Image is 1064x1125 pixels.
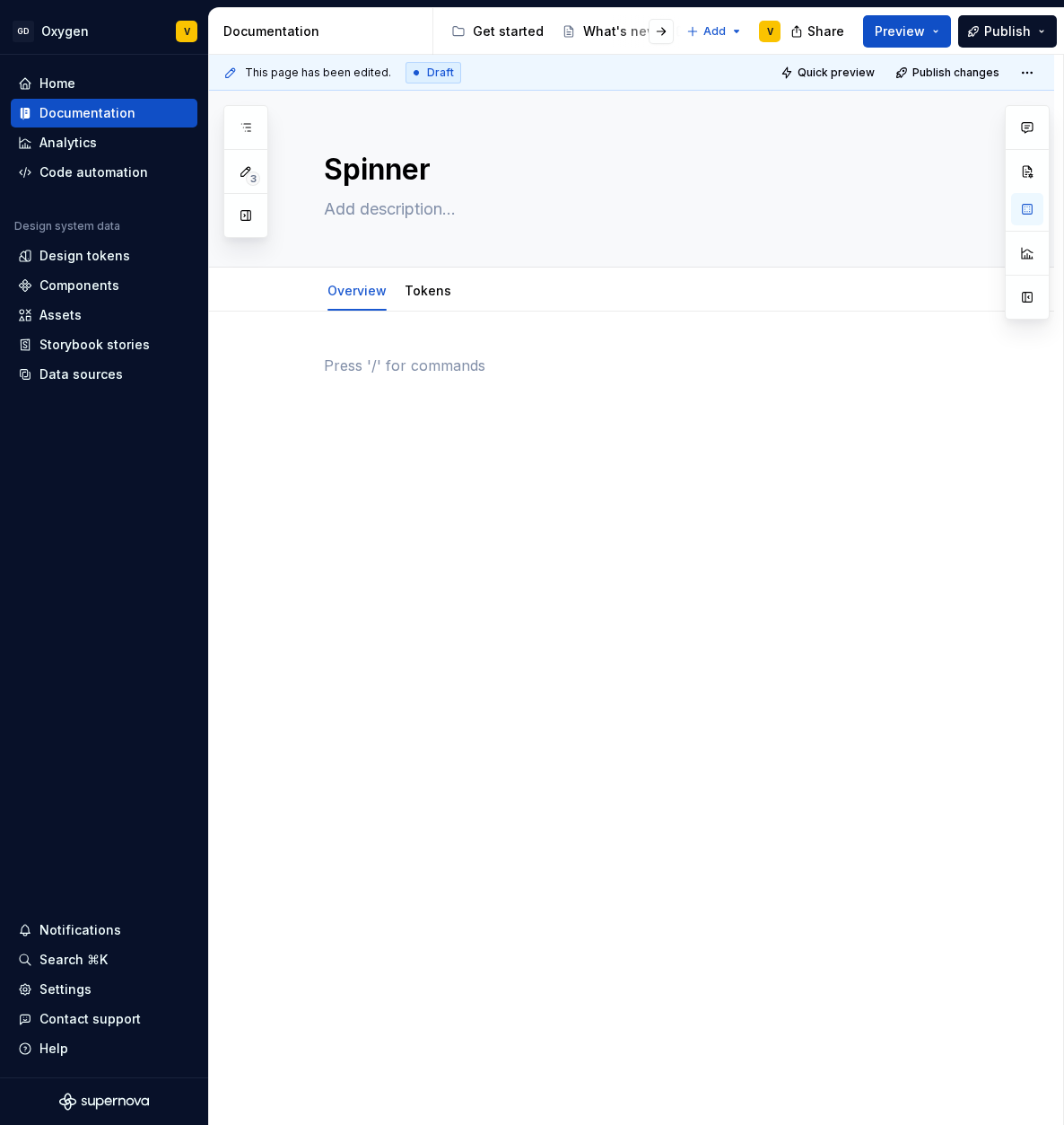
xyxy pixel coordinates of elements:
[11,69,197,98] a: Home
[863,15,951,48] button: Preview
[554,17,665,46] a: What's new
[39,1040,68,1058] div: Help
[444,13,677,49] div: Page tree
[11,975,197,1004] a: Settings
[875,22,925,40] span: Preview
[245,66,391,80] span: This page has been edited.
[807,22,844,40] span: Share
[320,271,394,309] div: Overview
[890,60,1007,85] button: Publish changes
[59,1093,149,1111] svg: Supernova Logo
[4,12,205,50] button: GDOxygenV
[223,22,425,40] div: Documentation
[11,128,197,157] a: Analytics
[39,306,82,324] div: Assets
[775,60,883,85] button: Quick preview
[41,22,89,40] div: Oxygen
[39,104,135,122] div: Documentation
[39,163,148,181] div: Code automation
[246,171,260,186] span: 3
[320,148,979,191] textarea: Spinner
[11,158,197,187] a: Code automation
[427,66,454,80] span: Draft
[11,301,197,330] a: Assets
[39,75,75,92] div: Home
[39,951,108,969] div: Search ⌘K
[39,1010,141,1028] div: Contact support
[444,17,551,46] a: Get started
[405,283,451,298] a: Tokens
[11,330,197,359] a: Storybook stories
[11,916,197,945] button: Notifications
[583,22,658,40] div: What's new
[39,365,123,383] div: Data sources
[11,1034,197,1063] button: Help
[984,22,1031,40] span: Publish
[397,271,458,309] div: Tokens
[13,21,34,42] div: GD
[39,134,97,152] div: Analytics
[327,283,387,298] a: Overview
[11,1005,197,1033] button: Contact support
[767,24,773,39] div: V
[798,66,875,80] span: Quick preview
[681,19,748,44] button: Add
[39,921,121,939] div: Notifications
[11,360,197,389] a: Data sources
[703,24,726,39] span: Add
[781,15,856,48] button: Share
[912,66,999,80] span: Publish changes
[39,247,130,265] div: Design tokens
[11,99,197,127] a: Documentation
[39,277,119,294] div: Components
[473,22,544,40] div: Get started
[11,945,197,974] button: Search ⌘K
[11,271,197,300] a: Components
[184,24,190,39] div: V
[14,219,120,233] div: Design system data
[11,242,197,270] a: Design tokens
[958,15,1057,48] button: Publish
[39,336,150,354] div: Storybook stories
[39,980,92,998] div: Settings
